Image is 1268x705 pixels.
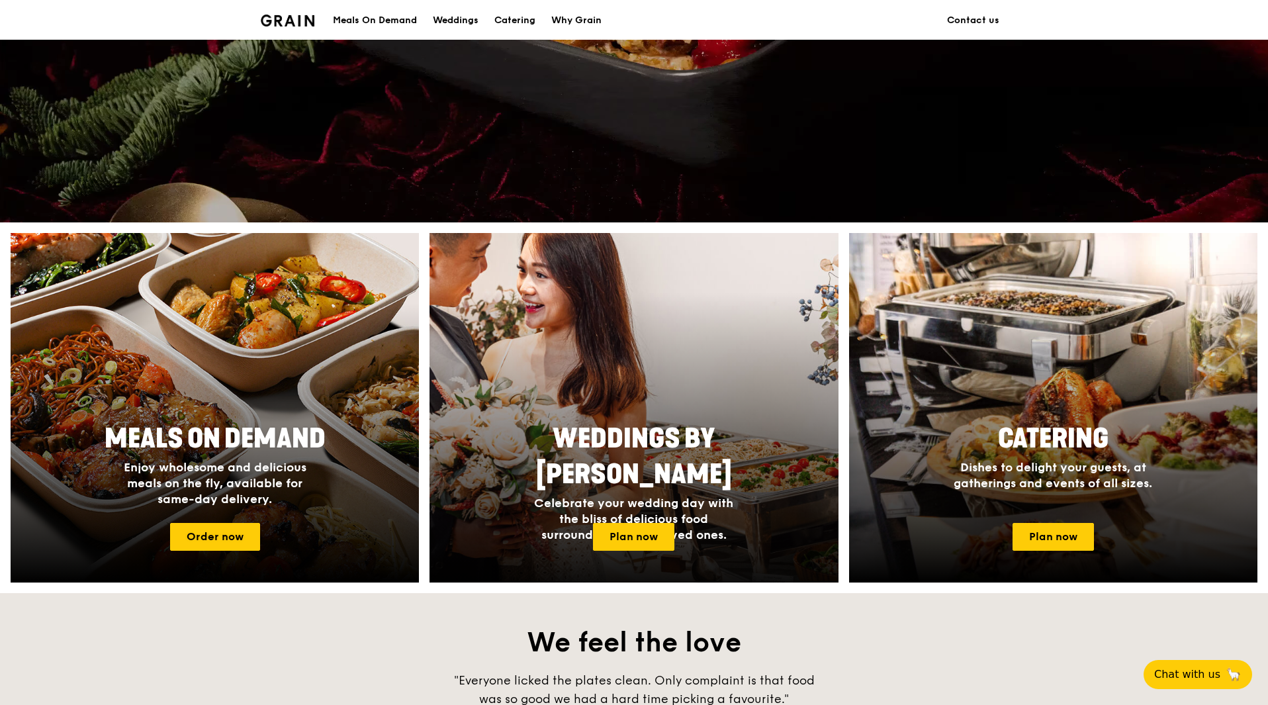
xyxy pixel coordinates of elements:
img: catering-card.e1cfaf3e.jpg [849,233,1257,583]
span: 🦙 [1226,667,1242,682]
div: Weddings [433,1,478,40]
div: Why Grain [551,1,602,40]
a: Plan now [593,523,674,551]
span: Enjoy wholesome and delicious meals on the fly, available for same-day delivery. [124,460,306,506]
span: Catering [998,423,1109,455]
span: Celebrate your wedding day with the bliss of delicious food surrounded by your loved ones. [534,496,733,542]
a: Catering [486,1,543,40]
span: Chat with us [1154,667,1220,682]
img: Grain [261,15,314,26]
span: Dishes to delight your guests, at gatherings and events of all sizes. [954,460,1152,491]
button: Chat with us🦙 [1144,660,1252,689]
a: Meals On DemandEnjoy wholesome and delicious meals on the fly, available for same-day delivery.Or... [11,233,419,583]
span: Meals On Demand [105,423,326,455]
a: Weddings by [PERSON_NAME]Celebrate your wedding day with the bliss of delicious food surrounded b... [430,233,838,583]
a: Why Grain [543,1,610,40]
a: Plan now [1013,523,1094,551]
a: Weddings [425,1,486,40]
a: CateringDishes to delight your guests, at gatherings and events of all sizes.Plan now [849,233,1257,583]
a: Contact us [939,1,1007,40]
div: Meals On Demand [333,1,417,40]
span: Weddings by [PERSON_NAME] [536,423,732,491]
div: Catering [494,1,535,40]
a: Order now [170,523,260,551]
img: meals-on-demand-card.d2b6f6db.png [11,233,419,583]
